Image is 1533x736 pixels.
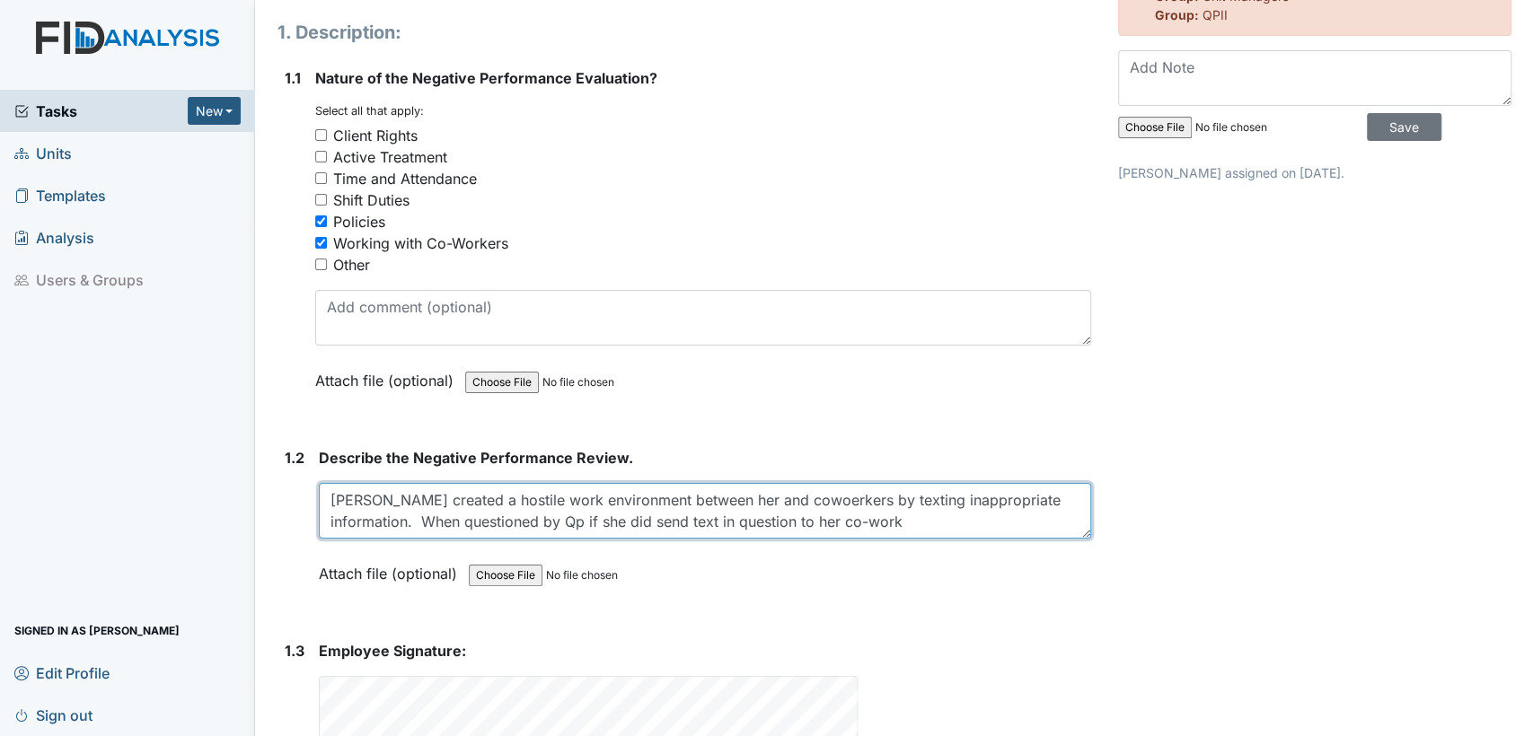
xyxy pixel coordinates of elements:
[1155,7,1199,22] strong: Group:
[315,237,327,249] input: Working with Co-Workers
[315,69,657,87] span: Nature of the Negative Performance Evaluation?
[315,258,327,270] input: Other
[14,181,106,209] span: Templates
[1118,163,1511,182] p: [PERSON_NAME] assigned on [DATE].
[333,189,410,211] div: Shift Duties
[315,360,461,391] label: Attach file (optional)
[315,194,327,206] input: Shift Duties
[14,223,94,251] span: Analysis
[333,254,370,276] div: Other
[315,129,327,141] input: Client Rights
[333,168,477,189] div: Time and Attendance
[333,125,418,146] div: Client Rights
[14,701,93,729] span: Sign out
[278,19,1091,46] h1: 1. Description:
[333,232,508,254] div: Working with Co-Workers
[319,449,633,467] span: Describe the Negative Performance Review.
[188,97,242,125] button: New
[333,146,447,168] div: Active Treatment
[285,447,304,469] label: 1.2
[315,172,327,184] input: Time and Attendance
[315,104,424,118] small: Select all that apply:
[285,67,301,89] label: 1.1
[319,553,464,584] label: Attach file (optional)
[315,151,327,162] input: Active Treatment
[315,215,327,227] input: Policies
[14,139,72,167] span: Units
[1203,7,1228,22] span: QPII
[285,640,304,662] label: 1.3
[319,642,466,660] span: Employee Signature:
[14,101,188,122] a: Tasks
[14,659,110,687] span: Edit Profile
[1367,113,1441,141] input: Save
[14,617,180,644] span: Signed in as [PERSON_NAME]
[333,211,385,232] div: Policies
